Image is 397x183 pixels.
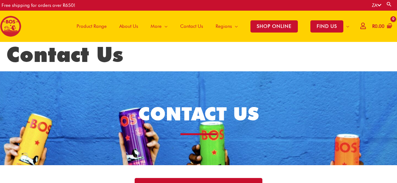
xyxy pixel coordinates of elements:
[119,17,138,36] span: About Us
[372,3,381,8] a: ZA
[310,20,343,33] span: FIND US
[144,11,174,42] a: More
[372,23,384,29] bdi: 0.00
[174,11,209,42] a: Contact Us
[244,11,304,42] a: SHOP ONLINE
[371,19,392,33] a: View Shopping Cart, empty
[372,23,375,29] span: R
[70,11,113,42] a: Product Range
[386,1,392,7] a: Search button
[209,11,244,42] a: Regions
[6,42,391,67] h1: Contact Us
[77,17,107,36] span: Product Range
[113,11,144,42] a: About Us
[151,17,162,36] span: More
[250,20,298,33] span: SHOP ONLINE
[66,11,356,42] nav: Site Navigation
[180,17,203,36] span: Contact Us
[216,17,232,36] span: Regions
[108,101,290,127] h1: CONTACT US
